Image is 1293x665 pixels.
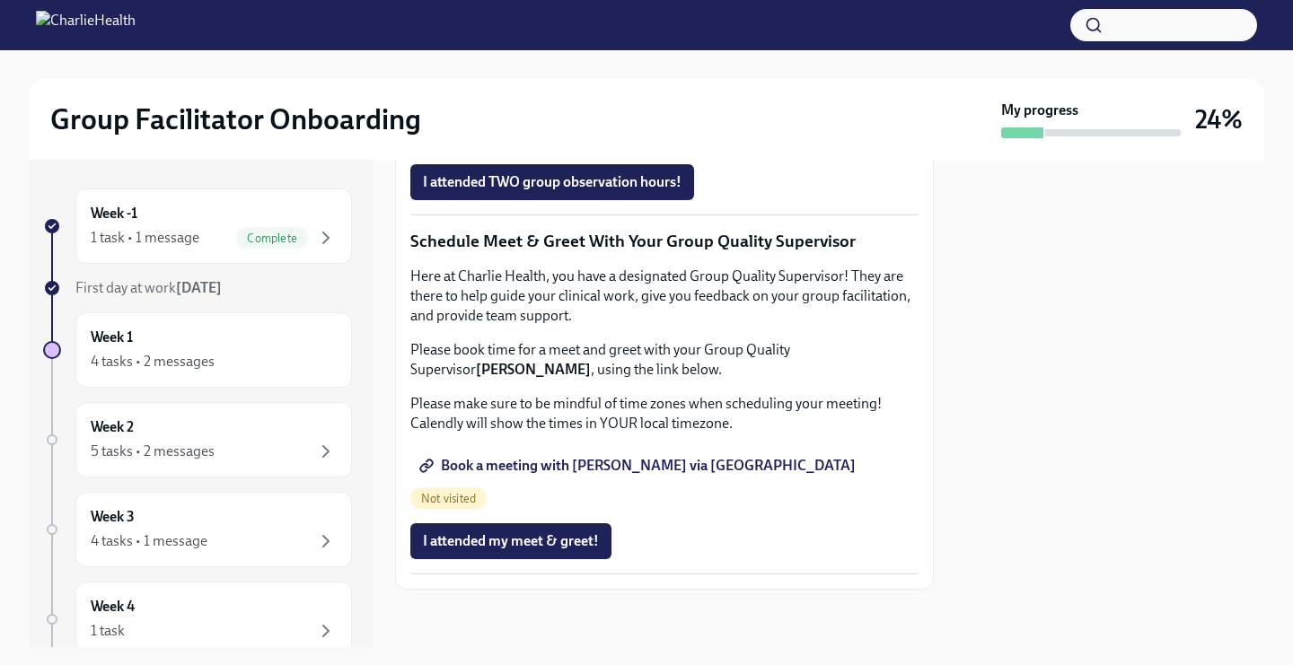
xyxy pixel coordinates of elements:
[1001,101,1078,120] strong: My progress
[410,523,611,559] button: I attended my meet & greet!
[410,394,919,433] p: Please make sure to be mindful of time zones when scheduling your meeting! Calendly will show the...
[43,402,352,477] a: Week 25 tasks • 2 messages
[43,278,352,298] a: First day at work[DATE]
[410,448,868,484] a: Book a meeting with [PERSON_NAME] via [GEOGRAPHIC_DATA]
[176,279,222,296] strong: [DATE]
[75,279,222,296] span: First day at work
[43,492,352,567] a: Week 34 tasks • 1 message
[423,532,599,550] span: I attended my meet & greet!
[43,312,352,388] a: Week 14 tasks • 2 messages
[410,164,694,200] button: I attended TWO group observation hours!
[43,188,352,264] a: Week -11 task • 1 messageComplete
[43,582,352,657] a: Week 41 task
[410,492,487,505] span: Not visited
[410,340,919,380] p: Please book time for a meet and greet with your Group Quality Supervisor , using the link below.
[91,328,133,347] h6: Week 1
[50,101,421,137] h2: Group Facilitator Onboarding
[91,417,134,437] h6: Week 2
[423,457,856,475] span: Book a meeting with [PERSON_NAME] via [GEOGRAPHIC_DATA]
[91,507,135,527] h6: Week 3
[91,228,199,248] div: 1 task • 1 message
[91,204,137,223] h6: Week -1
[36,11,136,39] img: CharlieHealth
[236,232,308,245] span: Complete
[91,597,135,617] h6: Week 4
[423,173,682,191] span: I attended TWO group observation hours!
[476,361,591,378] strong: [PERSON_NAME]
[91,621,125,641] div: 1 task
[91,352,215,372] div: 4 tasks • 2 messages
[410,230,919,253] p: Schedule Meet & Greet With Your Group Quality Supervisor
[91,531,207,551] div: 4 tasks • 1 message
[1195,103,1243,136] h3: 24%
[410,267,919,326] p: Here at Charlie Health, you have a designated Group Quality Supervisor! They are there to help gu...
[91,442,215,461] div: 5 tasks • 2 messages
